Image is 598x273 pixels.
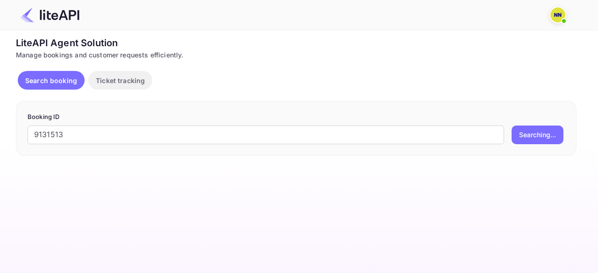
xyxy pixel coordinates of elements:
[28,126,504,144] input: Enter Booking ID (e.g., 63782194)
[512,126,563,144] button: Searching...
[16,36,577,50] div: LiteAPI Agent Solution
[28,112,565,122] p: Booking ID
[25,76,77,85] p: Search booking
[16,50,577,60] div: Manage bookings and customer requests efficiently.
[96,76,145,85] p: Ticket tracking
[21,7,79,22] img: LiteAPI Logo
[550,7,565,22] img: N/A N/A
